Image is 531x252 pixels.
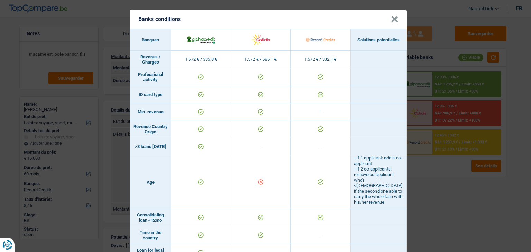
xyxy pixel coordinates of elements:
h5: Banks conditions [138,16,181,22]
td: Professional activity [130,68,171,86]
td: Age [130,155,171,209]
td: 1.572 € / 335,8 € [171,51,231,68]
td: Time in the country [130,226,171,244]
td: - [291,103,351,120]
img: Cofidis [246,32,275,47]
img: Record Credits [306,32,335,47]
td: >3 loans [DATE] [130,138,171,155]
td: 1.572 € / 585,1 € [231,51,291,68]
td: Revenue Country Origin [130,120,171,138]
td: - [291,226,351,244]
th: Solutions potentielles [351,29,407,51]
td: - [231,138,291,155]
td: ID card type [130,86,171,103]
button: Close [391,16,398,23]
img: AlphaCredit [186,35,216,44]
td: Revenus / Charges [130,51,171,68]
td: Min. revenue [130,103,171,120]
th: Banques [130,29,171,51]
td: - [291,138,351,155]
td: 1.572 € / 332,1 € [291,51,351,68]
td: - If 1 applicant: add a co-applicant - If 2 co-applicants: remove co-applicant who's <[DEMOGRAPHI... [351,155,407,209]
td: Consolidating loan <12mo [130,209,171,226]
